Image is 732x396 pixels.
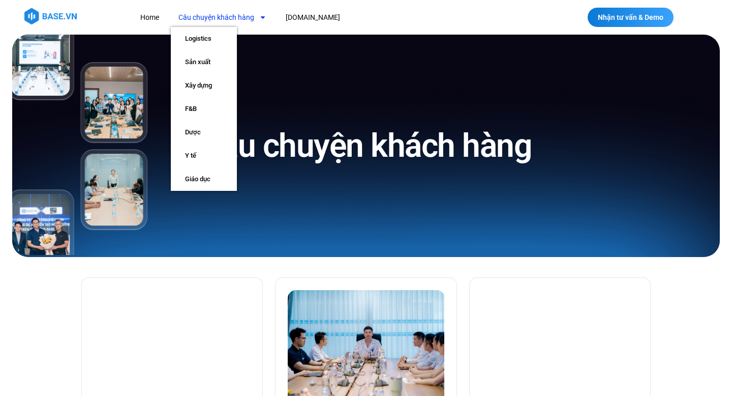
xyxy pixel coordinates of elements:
a: Xây dựng [171,74,237,97]
h1: Câu chuyện khách hàng [201,125,532,167]
a: Dược [171,121,237,144]
a: Logistics [171,27,237,50]
a: Y tế [171,144,237,167]
nav: Menu [133,8,523,27]
ul: Câu chuyện khách hàng [171,27,237,191]
a: Nhận tư vấn & Demo [588,8,674,27]
span: Nhận tư vấn & Demo [598,14,663,21]
a: F&B [171,97,237,121]
a: Home [133,8,167,27]
a: Giáo dục [171,167,237,191]
a: Sản xuất [171,50,237,74]
a: [DOMAIN_NAME] [278,8,348,27]
a: Câu chuyện khách hàng [171,8,274,27]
